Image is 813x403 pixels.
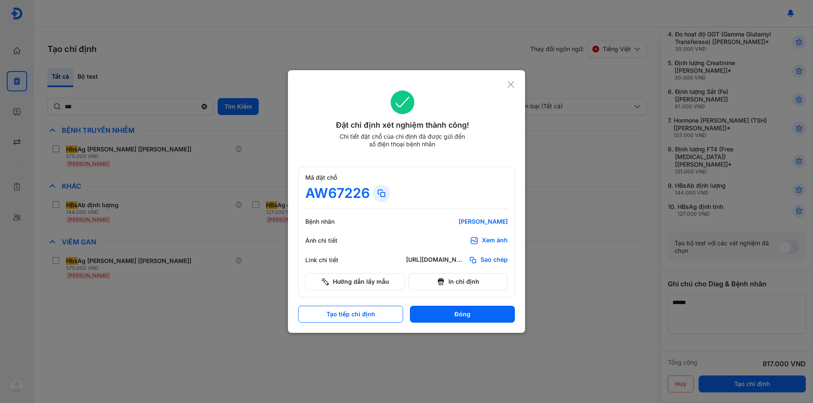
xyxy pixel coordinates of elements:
button: Đóng [410,306,515,323]
div: Đặt chỉ định xét nghiệm thành công! [298,119,507,131]
div: Mã đặt chỗ [305,174,508,181]
span: Sao chép [481,256,508,264]
div: [PERSON_NAME] [406,218,508,225]
button: Tạo tiếp chỉ định [298,306,403,323]
div: Link chi tiết [305,256,356,264]
div: Chi tiết đặt chỗ của chỉ định đã được gửi đến số điện thoại bệnh nhân [336,133,469,148]
div: [URL][DOMAIN_NAME] [406,256,465,264]
div: Bệnh nhân [305,218,356,225]
button: In chỉ định [408,273,508,290]
div: Ảnh chi tiết [305,237,356,244]
button: Hướng dẫn lấy mẫu [305,273,405,290]
div: AW67226 [305,185,370,202]
div: Xem ảnh [482,236,508,245]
